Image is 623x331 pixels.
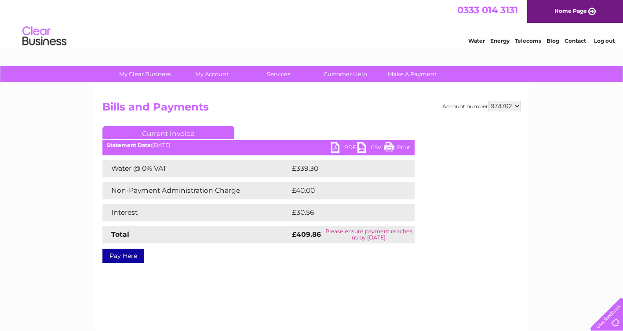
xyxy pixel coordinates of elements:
[102,101,521,118] h2: Bills and Payments
[331,142,357,155] a: PDF
[309,66,382,82] a: Customer Help
[102,182,290,199] td: Non-Payment Administration Charge
[515,37,541,44] a: Telecoms
[109,66,181,82] a: My Clear Business
[242,66,315,82] a: Services
[323,226,415,243] td: Please ensure payment reaches us by [DATE]
[490,37,510,44] a: Energy
[290,182,397,199] td: £40.00
[107,142,152,148] b: Statement Date:
[565,37,586,44] a: Contact
[290,160,399,177] td: £339.30
[442,101,521,111] div: Account number
[290,204,397,221] td: £30.56
[102,204,290,221] td: Interest
[376,66,448,82] a: Make A Payment
[102,142,415,148] div: [DATE]
[546,37,559,44] a: Blog
[104,5,520,43] div: Clear Business is a trading name of Verastar Limited (registered in [GEOGRAPHIC_DATA] No. 3667643...
[175,66,248,82] a: My Account
[468,37,485,44] a: Water
[594,37,615,44] a: Log out
[102,249,144,263] a: Pay Here
[292,230,321,239] strong: £409.86
[102,126,234,139] a: Current Invoice
[22,23,67,50] img: logo.png
[357,142,384,155] a: CSV
[111,230,129,239] strong: Total
[457,4,518,15] a: 0333 014 3131
[102,160,290,177] td: Water @ 0% VAT
[384,142,410,155] a: Print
